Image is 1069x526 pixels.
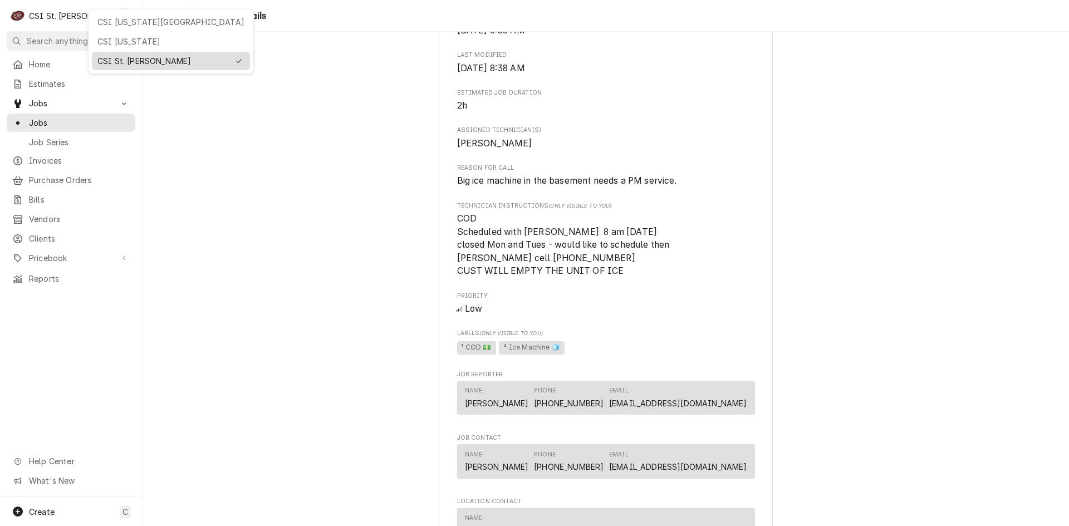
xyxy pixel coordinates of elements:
span: Job Series [29,136,130,148]
div: CSI [US_STATE][GEOGRAPHIC_DATA] [97,16,244,28]
a: Go to Job Series [7,133,135,151]
div: CSI [US_STATE] [97,36,244,47]
span: Jobs [29,117,130,129]
a: Go to Jobs [7,114,135,132]
div: CSI St. [PERSON_NAME] [97,55,229,67]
